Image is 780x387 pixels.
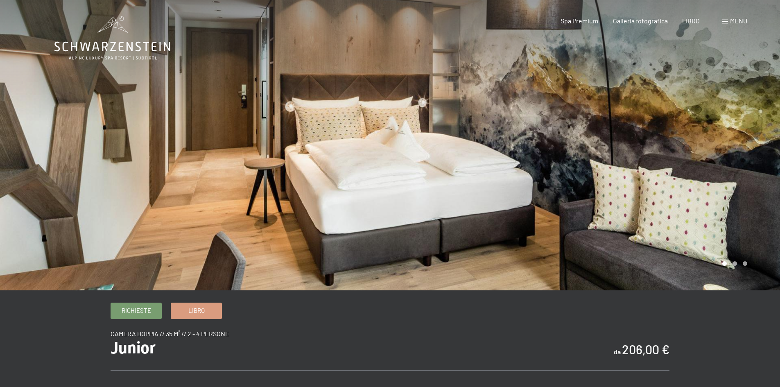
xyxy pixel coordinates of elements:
[171,303,222,319] a: Libro
[682,17,700,25] a: LIBRO
[622,342,669,357] font: 206,00 €
[188,307,205,314] font: Libro
[111,330,229,337] font: Camera doppia // 35 m² // 2 - 4 persone
[561,17,598,25] a: Spa Premium
[614,348,621,355] font: da
[730,17,747,25] font: menu
[111,338,156,358] font: Junior
[122,307,151,314] font: Richieste
[111,303,161,319] a: Richieste
[613,17,668,25] a: Galleria fotografica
